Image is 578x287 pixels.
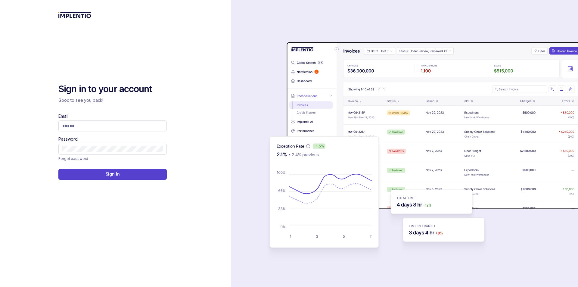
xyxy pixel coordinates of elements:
[58,83,167,95] h2: Sign in to your account
[58,156,88,162] a: Link Forgot password
[106,171,120,177] p: Sign In
[58,12,91,18] img: logo
[58,113,68,119] label: Email
[58,136,78,142] label: Password
[58,156,88,162] p: Forgot password
[58,97,167,103] p: Good to see you back!
[58,169,167,180] button: Sign In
